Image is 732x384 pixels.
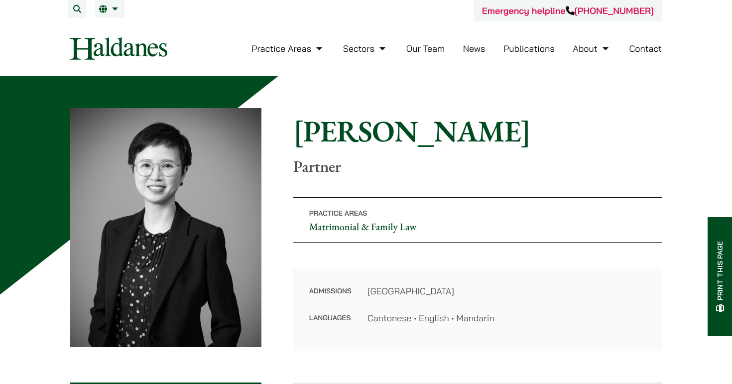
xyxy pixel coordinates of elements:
[99,5,121,13] a: EN
[463,43,486,54] a: News
[293,113,662,149] h1: [PERSON_NAME]
[482,5,654,16] a: Emergency helpline[PHONE_NUMBER]
[309,209,367,218] span: Practice Areas
[343,43,388,54] a: Sectors
[503,43,555,54] a: Publications
[367,311,646,325] dd: Cantonese • English • Mandarin
[629,43,662,54] a: Contact
[309,220,417,233] a: Matrimonial & Family Law
[293,157,662,176] p: Partner
[251,43,325,54] a: Practice Areas
[367,284,646,298] dd: [GEOGRAPHIC_DATA]
[406,43,445,54] a: Our Team
[309,311,352,325] dt: Languages
[573,43,610,54] a: About
[70,37,167,60] img: Logo of Haldanes
[309,284,352,311] dt: Admissions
